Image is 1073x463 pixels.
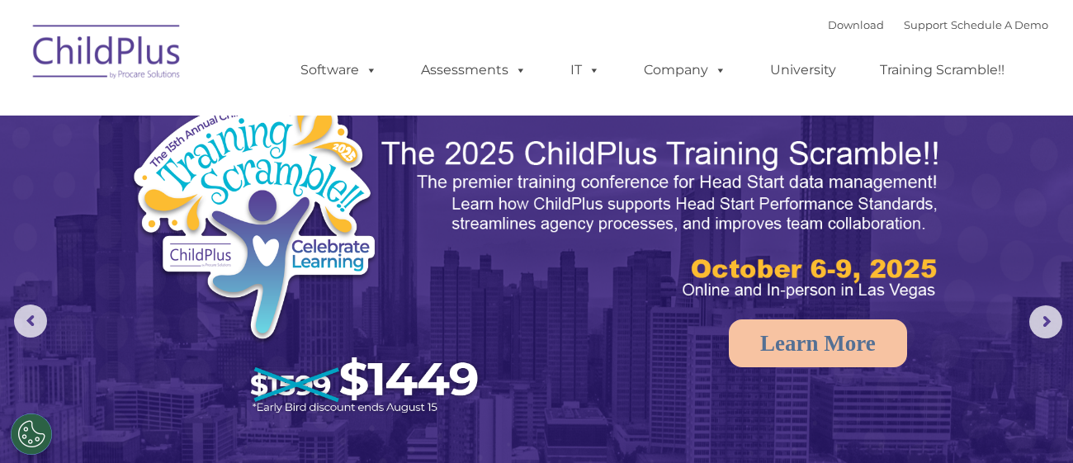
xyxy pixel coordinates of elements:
[25,13,190,96] img: ChildPlus by Procare Solutions
[229,177,300,189] span: Phone number
[828,18,1048,31] font: |
[754,54,853,87] a: University
[627,54,743,87] a: Company
[284,54,394,87] a: Software
[11,413,52,455] button: Cookies Settings
[951,18,1048,31] a: Schedule A Demo
[404,54,543,87] a: Assessments
[863,54,1021,87] a: Training Scramble!!
[229,109,280,121] span: Last name
[828,18,884,31] a: Download
[904,18,948,31] a: Support
[554,54,617,87] a: IT
[729,319,907,367] a: Learn More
